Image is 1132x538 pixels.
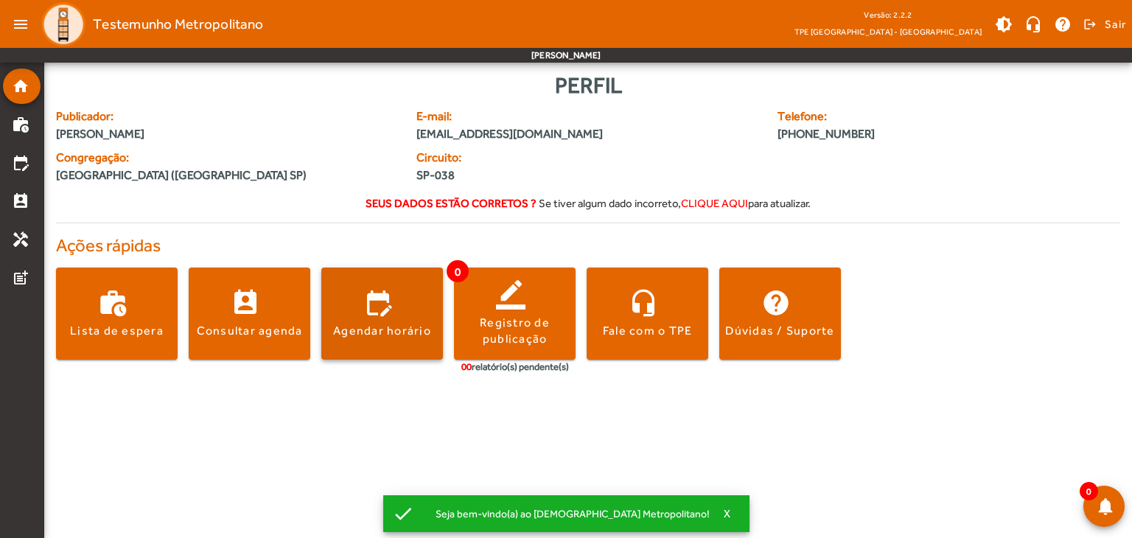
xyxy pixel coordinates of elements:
[1080,482,1098,500] span: 0
[794,6,982,24] div: Versão: 2.2.2
[392,503,414,525] mat-icon: check
[321,268,443,360] button: Agendar horário
[56,108,399,125] span: Publicador:
[366,197,537,209] strong: Seus dados estão corretos ?
[603,323,693,339] div: Fale com o TPE
[454,315,576,348] div: Registro de publicação
[454,268,576,360] button: Registro de publicação
[56,69,1120,102] div: Perfil
[416,108,759,125] span: E-mail:
[56,149,399,167] span: Congregação:
[12,77,29,95] mat-icon: home
[725,323,834,339] div: Dúvidas / Suporte
[778,108,1030,125] span: Telefone:
[719,268,841,360] button: Dúvidas / Suporte
[56,235,1120,256] h4: Ações rápidas
[416,167,579,184] span: SP-038
[189,268,310,360] button: Consultar agenda
[461,361,472,372] span: 00
[12,192,29,210] mat-icon: perm_contact_calendar
[416,149,579,167] span: Circuito:
[1081,13,1126,35] button: Sair
[681,197,748,209] span: clique aqui
[724,507,731,520] span: X
[12,231,29,248] mat-icon: handyman
[93,13,263,36] span: Testemunho Metropolitano
[70,323,164,339] div: Lista de espera
[35,2,263,46] a: Testemunho Metropolitano
[794,24,982,39] span: TPE [GEOGRAPHIC_DATA] - [GEOGRAPHIC_DATA]
[710,507,747,520] button: X
[587,268,708,360] button: Fale com o TPE
[416,125,759,143] span: [EMAIL_ADDRESS][DOMAIN_NAME]
[197,323,303,339] div: Consultar agenda
[12,154,29,172] mat-icon: edit_calendar
[539,197,811,209] span: Se tiver algum dado incorreto, para atualizar.
[461,360,569,374] div: relatório(s) pendente(s)
[12,116,29,133] mat-icon: work_history
[447,260,469,282] span: 0
[424,503,710,524] div: Seja bem-vindo(a) ao [DEMOGRAPHIC_DATA] Metropolitano!
[1105,13,1126,36] span: Sair
[6,10,35,39] mat-icon: menu
[333,323,431,339] div: Agendar horário
[56,167,307,184] span: [GEOGRAPHIC_DATA] ([GEOGRAPHIC_DATA] SP)
[56,268,178,360] button: Lista de espera
[778,125,1030,143] span: [PHONE_NUMBER]
[56,125,399,143] span: [PERSON_NAME]
[41,2,85,46] img: Logo TPE
[12,269,29,287] mat-icon: post_add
